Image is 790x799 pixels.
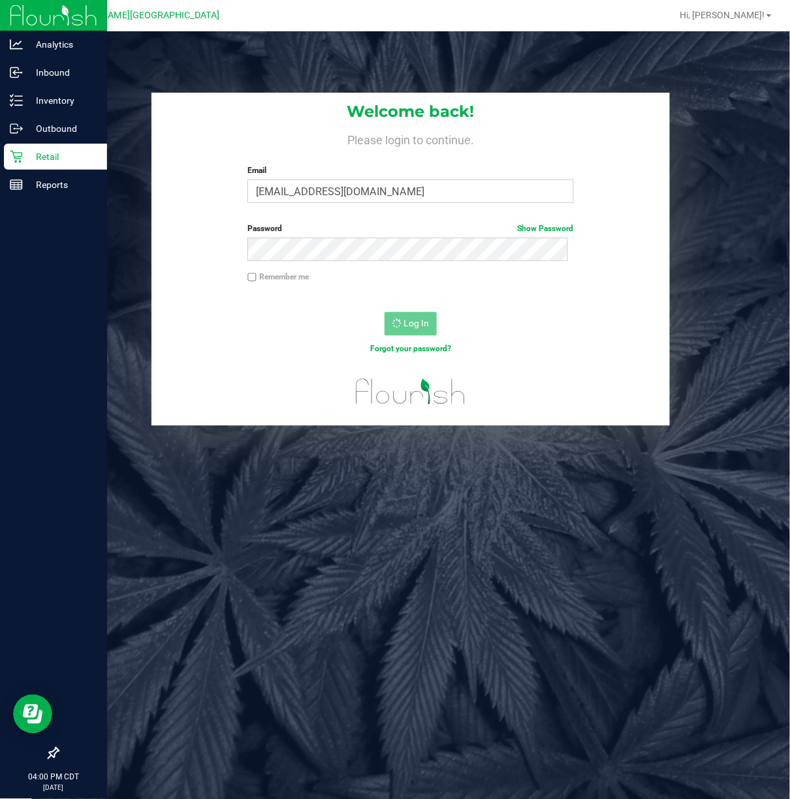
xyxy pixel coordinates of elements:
p: Analytics [23,37,101,52]
span: Hi, [PERSON_NAME]! [680,10,765,20]
span: Password [247,224,282,233]
p: 04:00 PM CDT [6,772,101,783]
img: flourish_logo.svg [346,368,476,415]
inline-svg: Reports [10,178,23,191]
p: Retail [23,149,101,164]
label: Remember me [247,271,309,283]
p: Outbound [23,121,101,136]
label: Email [247,164,574,176]
p: Reports [23,177,101,193]
inline-svg: Retail [10,150,23,163]
span: Log In [403,318,429,328]
h4: Please login to continue. [151,131,671,146]
p: [DATE] [6,783,101,793]
inline-svg: Inbound [10,66,23,79]
a: Show Password [518,224,574,233]
button: Log In [385,312,437,336]
inline-svg: Inventory [10,94,23,107]
a: Forgot your password? [370,344,451,353]
iframe: Resource center [13,695,52,734]
input: Remember me [247,273,257,282]
inline-svg: Outbound [10,122,23,135]
span: Ft [PERSON_NAME][GEOGRAPHIC_DATA] [47,10,219,21]
p: Inbound [23,65,101,80]
inline-svg: Analytics [10,38,23,51]
h1: Welcome back! [151,103,671,120]
p: Inventory [23,93,101,108]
